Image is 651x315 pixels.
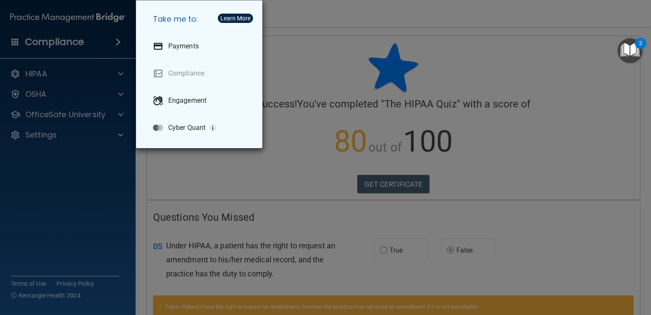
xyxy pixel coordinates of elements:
h5: Take me to: [146,7,256,31]
div: 2 [639,43,642,54]
a: Payments [146,34,256,58]
iframe: Drift Widget Chat Controller [609,256,641,289]
a: Engagement [146,89,256,112]
div: Learn More [220,15,250,21]
a: Cyber Quant [146,116,256,140]
p: Engagement [168,96,206,105]
button: Learn More [218,14,253,23]
a: Compliance [146,62,256,85]
p: Payments [168,42,199,51]
button: Open Resource Center, 2 new notifications [618,38,643,63]
p: Cyber Quant [168,124,206,132]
